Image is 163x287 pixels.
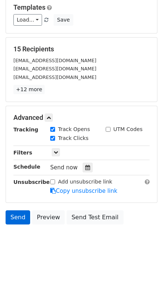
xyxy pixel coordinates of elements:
h5: 15 Recipients [13,45,150,53]
label: Add unsubscribe link [58,178,112,186]
a: Load... [13,14,42,26]
label: UTM Codes [114,125,143,133]
a: Copy unsubscribe link [50,188,117,194]
a: +12 more [13,85,45,94]
strong: Tracking [13,127,38,133]
strong: Unsubscribe [13,179,50,185]
small: [EMAIL_ADDRESS][DOMAIN_NAME] [13,74,96,80]
iframe: Chat Widget [126,251,163,287]
a: Send Test Email [67,210,123,224]
a: Templates [13,3,45,11]
strong: Filters [13,150,32,156]
strong: Schedule [13,164,40,170]
h5: Advanced [13,114,150,122]
small: [EMAIL_ADDRESS][DOMAIN_NAME] [13,66,96,71]
label: Track Opens [58,125,90,133]
a: Preview [32,210,65,224]
span: Send now [50,164,78,171]
a: Send [6,210,30,224]
button: Save [54,14,73,26]
label: Track Clicks [58,134,89,142]
small: [EMAIL_ADDRESS][DOMAIN_NAME] [13,58,96,63]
